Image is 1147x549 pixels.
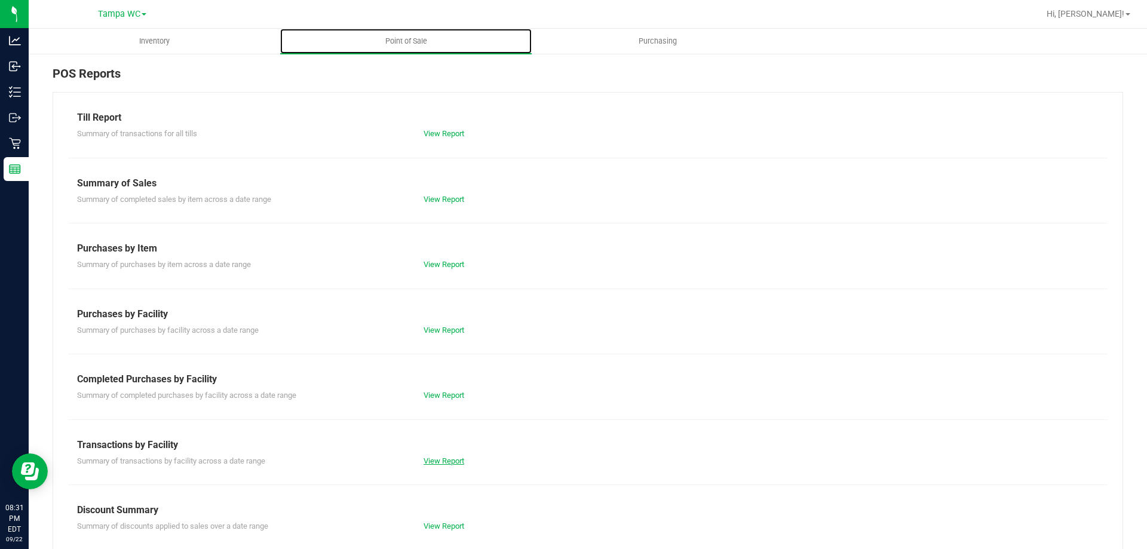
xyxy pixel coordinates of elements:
span: Summary of purchases by item across a date range [77,260,251,269]
a: View Report [424,391,464,400]
iframe: Resource center [12,453,48,489]
span: Summary of transactions by facility across a date range [77,456,265,465]
div: Transactions by Facility [77,438,1099,452]
inline-svg: Retail [9,137,21,149]
div: Purchases by Item [77,241,1099,256]
span: Summary of completed sales by item across a date range [77,195,271,204]
a: View Report [424,129,464,138]
span: Summary of transactions for all tills [77,129,197,138]
a: Purchasing [532,29,783,54]
a: View Report [424,260,464,269]
span: Point of Sale [369,36,443,47]
span: Purchasing [622,36,693,47]
a: Inventory [29,29,280,54]
span: Summary of completed purchases by facility across a date range [77,391,296,400]
a: View Report [424,456,464,465]
span: Tampa WC [98,9,140,19]
span: Summary of purchases by facility across a date range [77,326,259,335]
div: Completed Purchases by Facility [77,372,1099,387]
a: View Report [424,326,464,335]
inline-svg: Inbound [9,60,21,72]
span: Hi, [PERSON_NAME]! [1047,9,1124,19]
div: Purchases by Facility [77,307,1099,321]
p: 08:31 PM EDT [5,502,23,535]
a: View Report [424,522,464,530]
div: Discount Summary [77,503,1099,517]
p: 09/22 [5,535,23,544]
inline-svg: Reports [9,163,21,175]
inline-svg: Inventory [9,86,21,98]
div: Summary of Sales [77,176,1099,191]
inline-svg: Outbound [9,112,21,124]
inline-svg: Analytics [9,35,21,47]
div: POS Reports [53,65,1123,92]
span: Inventory [123,36,186,47]
div: Till Report [77,111,1099,125]
a: Point of Sale [280,29,532,54]
span: Summary of discounts applied to sales over a date range [77,522,268,530]
a: View Report [424,195,464,204]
